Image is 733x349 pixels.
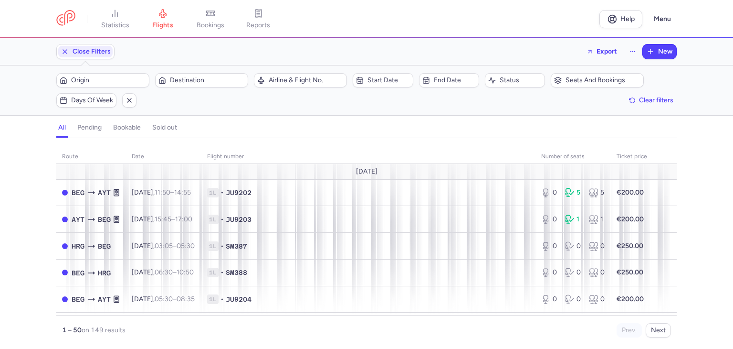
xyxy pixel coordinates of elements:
[434,76,476,84] span: End date
[73,48,111,55] span: Close Filters
[155,215,192,223] span: –
[541,294,557,304] div: 0
[71,76,146,84] span: Origin
[246,21,270,30] span: reports
[139,9,187,30] a: flights
[175,215,192,223] time: 17:00
[535,150,611,164] th: number of seats
[626,93,677,108] button: Clear filters
[58,123,66,132] h4: all
[98,294,111,305] span: AYT
[551,73,644,87] button: Seats and bookings
[177,268,194,276] time: 10:50
[565,268,581,277] div: 0
[62,326,82,334] strong: 1 – 50
[589,188,605,197] div: 5
[617,188,644,196] strong: €200.00
[639,97,673,104] span: Clear filters
[220,241,224,251] span: •
[197,21,224,30] span: bookings
[269,76,344,84] span: Airline & Flight No.
[226,241,247,251] span: SM387
[226,215,251,224] span: JU9203
[132,268,194,276] span: [DATE],
[91,9,139,30] a: statistics
[254,73,347,87] button: Airline & Flight No.
[177,295,195,303] time: 08:35
[589,294,605,304] div: 0
[617,268,643,276] strong: €250.00
[132,242,195,250] span: [DATE],
[132,188,191,196] span: [DATE],
[597,48,617,55] span: Export
[71,97,113,104] span: Days of week
[152,123,177,132] h4: sold out
[234,9,282,30] a: reports
[589,268,605,277] div: 0
[207,215,219,224] span: 1L
[617,323,642,338] button: Prev.
[155,242,173,250] time: 03:05
[207,188,219,197] span: 1L
[72,268,84,278] span: BEG
[56,150,126,164] th: route
[617,242,643,250] strong: €250.00
[155,242,195,250] span: –
[220,215,224,224] span: •
[541,241,557,251] div: 0
[541,188,557,197] div: 0
[101,21,129,30] span: statistics
[98,214,111,225] span: BEG
[72,294,84,305] span: BEG
[113,123,141,132] h4: bookable
[356,168,377,175] span: [DATE]
[565,215,581,224] div: 1
[617,215,644,223] strong: €200.00
[485,73,545,87] button: Status
[565,294,581,304] div: 0
[207,268,219,277] span: 1L
[541,215,557,224] div: 0
[152,21,173,30] span: flights
[170,76,245,84] span: Destination
[565,241,581,251] div: 0
[220,294,224,304] span: •
[611,150,653,164] th: Ticket price
[207,241,219,251] span: 1L
[353,73,413,87] button: Start date
[207,294,219,304] span: 1L
[155,295,173,303] time: 05:30
[72,187,84,198] span: BEG
[565,76,640,84] span: Seats and bookings
[155,215,171,223] time: 15:45
[500,76,542,84] span: Status
[155,268,194,276] span: –
[155,188,191,196] span: –
[98,187,111,198] span: AYT
[620,15,635,22] span: Help
[658,48,672,55] span: New
[155,188,170,196] time: 11:50
[155,73,248,87] button: Destination
[132,215,192,223] span: [DATE],
[174,188,191,196] time: 14:55
[187,9,234,30] a: bookings
[589,241,605,251] div: 0
[226,294,251,304] span: JU9204
[643,44,676,59] button: New
[132,295,195,303] span: [DATE],
[72,241,84,251] span: HRG
[98,241,111,251] span: BEG
[126,150,201,164] th: date
[155,295,195,303] span: –
[57,44,114,59] button: Close Filters
[617,295,644,303] strong: €200.00
[56,73,149,87] button: Origin
[646,323,671,338] button: Next
[77,123,102,132] h4: pending
[98,268,111,278] span: HRG
[226,188,251,197] span: JU9202
[648,10,677,28] button: Menu
[82,326,126,334] span: on 149 results
[599,10,642,28] a: Help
